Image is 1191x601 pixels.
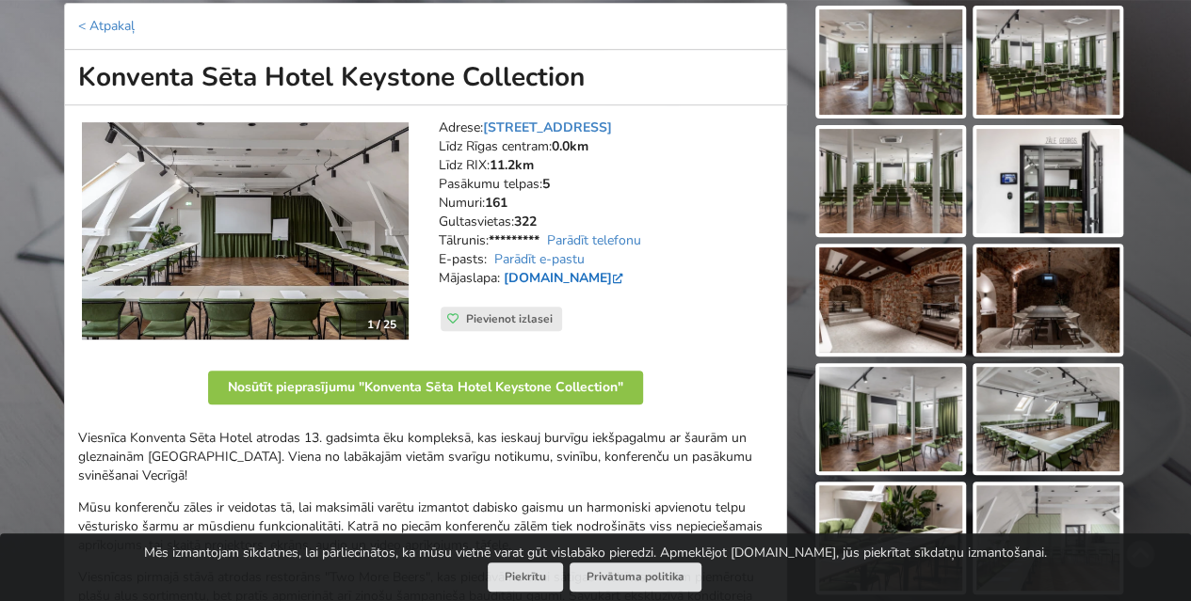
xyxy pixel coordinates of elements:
a: [STREET_ADDRESS] [483,119,612,136]
a: Parādīt telefonu [547,231,641,249]
strong: 11.2km [490,156,534,174]
a: Viesnīca | Vecrīga | Konventa Sēta Hotel Keystone Collection 1 / 25 [82,122,409,340]
img: Konventa Sēta Hotel Keystone Collection | Vecrīga | Pasākumu vieta - galerijas bilde [976,485,1119,591]
a: Parādīt e-pastu [494,250,585,268]
p: Viesnīca Konventa Sēta Hotel atrodas 13. gadsimta ēku kompleksā, kas ieskauj burvīgu iekšpagalmu ... [78,429,773,485]
img: Konventa Sēta Hotel Keystone Collection | Vecrīga | Pasākumu vieta - galerijas bilde [819,247,962,353]
img: Konventa Sēta Hotel Keystone Collection | Vecrīga | Pasākumu vieta - galerijas bilde [976,129,1119,234]
button: Piekrītu [488,562,563,592]
img: Konventa Sēta Hotel Keystone Collection | Vecrīga | Pasākumu vieta - galerijas bilde [819,129,962,234]
span: Pievienot izlasei [466,311,553,326]
address: Adrese: Līdz Rīgas centram: Līdz RIX: Pasākumu telpas: Numuri: Gultasvietas: Tālrunis: E-pasts: M... [439,119,773,307]
a: [DOMAIN_NAME] [504,269,627,287]
img: Konventa Sēta Hotel Keystone Collection | Vecrīga | Pasākumu vieta - galerijas bilde [976,9,1119,115]
strong: 5 [542,175,550,193]
img: Konventa Sēta Hotel Keystone Collection | Vecrīga | Pasākumu vieta - galerijas bilde [976,367,1119,472]
strong: 161 [485,194,507,212]
strong: 322 [514,213,537,230]
a: Privātuma politika [570,562,701,592]
a: < Atpakaļ [78,17,135,35]
img: Konventa Sēta Hotel Keystone Collection | Vecrīga | Pasākumu vieta - galerijas bilde [819,9,962,115]
div: 1 / 25 [356,310,408,339]
strong: 0.0km [552,137,588,155]
button: Nosūtīt pieprasījumu "Konventa Sēta Hotel Keystone Collection" [208,371,643,404]
img: Konventa Sēta Hotel Keystone Collection | Vecrīga | Pasākumu vieta - galerijas bilde [819,485,962,591]
img: Konventa Sēta Hotel Keystone Collection | Vecrīga | Pasākumu vieta - galerijas bilde [819,367,962,472]
img: Viesnīca | Vecrīga | Konventa Sēta Hotel Keystone Collection [82,122,409,340]
img: Konventa Sēta Hotel Keystone Collection | Vecrīga | Pasākumu vieta - galerijas bilde [976,247,1119,353]
h1: Konventa Sēta Hotel Keystone Collection [64,50,787,105]
p: Mūsu konferenču zāles ir veidotas tā, lai maksimāli varētu izmantot dabisko gaismu un harmoniski ... [78,498,773,555]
